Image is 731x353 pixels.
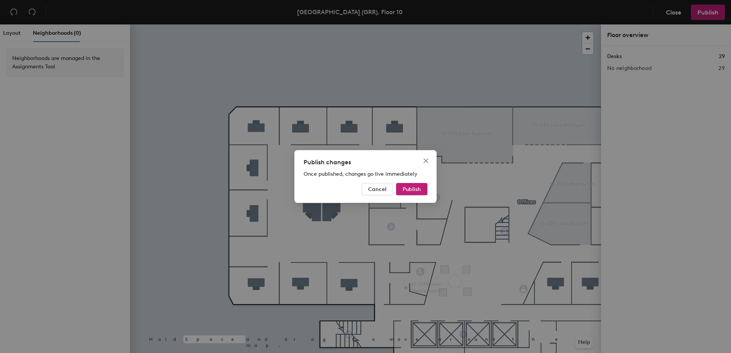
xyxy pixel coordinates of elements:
button: Publish [396,183,427,195]
div: Publish changes [304,158,427,167]
span: Once published, changes go live immediately [304,171,417,177]
span: Publish [403,186,421,193]
span: Cancel [368,186,387,193]
button: Close [420,155,432,167]
span: close [423,158,429,164]
button: Cancel [362,183,393,195]
span: Close [420,158,432,164]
